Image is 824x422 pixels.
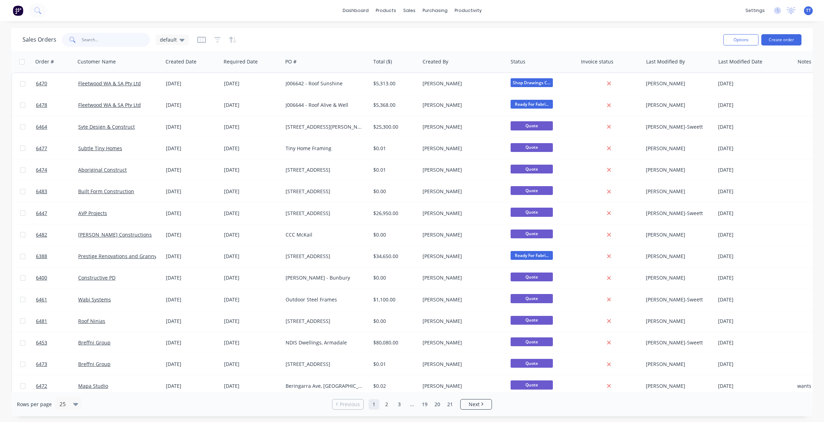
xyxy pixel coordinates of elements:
[78,339,111,346] a: Breffni Group
[36,203,78,224] a: 6447
[35,58,54,65] div: Order #
[286,123,364,130] div: [STREET_ADDRESS][PERSON_NAME]
[423,80,501,87] div: [PERSON_NAME]
[166,361,218,368] div: [DATE]
[224,231,280,238] div: [DATE]
[511,359,553,368] span: Quote
[646,231,709,238] div: [PERSON_NAME]
[423,318,501,325] div: [PERSON_NAME]
[419,399,430,410] a: Page 19
[373,102,414,109] div: $5,368.00
[511,380,553,389] span: Quote
[78,274,116,281] a: Constructive PD
[373,80,414,87] div: $5,313.00
[718,102,792,109] div: [DATE]
[340,401,360,408] span: Previous
[511,273,553,281] span: Quote
[718,188,792,195] div: [DATE]
[36,123,47,130] span: 6464
[36,231,47,238] span: 6482
[646,166,709,173] div: [PERSON_NAME]
[224,58,258,65] div: Required Date
[646,123,709,130] div: [PERSON_NAME]-Sweett
[511,58,525,65] div: Status
[286,188,364,195] div: [STREET_ADDRESS]
[718,274,792,281] div: [DATE]
[36,116,78,137] a: 6464
[423,188,501,195] div: [PERSON_NAME]
[511,121,553,130] span: Quote
[723,34,759,45] button: Options
[646,339,709,346] div: [PERSON_NAME]-Sweett
[373,274,414,281] div: $0.00
[646,188,709,195] div: [PERSON_NAME]
[36,361,47,368] span: 6473
[286,339,364,346] div: NDIS Dwellings, Armadale
[224,318,280,325] div: [DATE]
[423,166,501,173] div: [PERSON_NAME]
[511,186,553,195] span: Quote
[373,210,414,217] div: $26,950.00
[78,318,105,324] a: Roof Ninjas
[36,318,47,325] span: 6481
[718,80,792,87] div: [DATE]
[646,253,709,260] div: [PERSON_NAME]
[224,383,280,390] div: [DATE]
[646,145,709,152] div: [PERSON_NAME]
[373,123,414,130] div: $25,300.00
[224,274,280,281] div: [DATE]
[36,267,78,288] a: 6400
[36,296,47,303] span: 6461
[646,274,709,281] div: [PERSON_NAME]
[78,123,135,130] a: Syte Design & Construct
[36,354,78,375] a: 6473
[166,188,218,195] div: [DATE]
[373,145,414,152] div: $0.01
[423,210,501,217] div: [PERSON_NAME]
[423,361,501,368] div: [PERSON_NAME]
[423,253,501,260] div: [PERSON_NAME]
[332,401,363,408] a: Previous page
[78,102,141,108] a: Fleetwood WA & SA Pty Ltd
[224,145,280,152] div: [DATE]
[78,80,141,87] a: Fleetwood WA & SA Pty Ltd
[423,296,501,303] div: [PERSON_NAME]
[286,296,364,303] div: Outdoor Steel Frames
[36,80,47,87] span: 6470
[166,123,218,130] div: [DATE]
[718,210,792,217] div: [DATE]
[445,399,455,410] a: Page 21
[78,210,107,216] a: AVP Projects
[806,7,811,14] span: TT
[78,166,127,173] a: Aboriginal Construct
[373,383,414,390] div: $0.02
[13,5,23,16] img: Factory
[511,208,553,216] span: Quote
[36,339,47,346] span: 6453
[419,5,451,16] div: purchasing
[160,36,177,43] span: default
[718,253,792,260] div: [DATE]
[423,58,448,65] div: Created By
[646,361,709,368] div: [PERSON_NAME]
[581,58,613,65] div: Invoice status
[511,143,553,152] span: Quote
[78,145,122,152] a: Subtle Tiny Homes
[798,58,811,65] div: Notes
[511,230,553,238] span: Quote
[286,231,364,238] div: CCC McKail
[646,58,685,65] div: Last Modified By
[718,58,762,65] div: Last Modified Date
[461,401,492,408] a: Next page
[400,5,419,16] div: sales
[224,123,280,130] div: [DATE]
[373,339,414,346] div: $80,080.00
[423,274,501,281] div: [PERSON_NAME]
[36,188,47,195] span: 6483
[432,399,443,410] a: Page 20
[286,318,364,325] div: [STREET_ADDRESS]
[469,401,480,408] span: Next
[718,231,792,238] div: [DATE]
[718,339,792,346] div: [DATE]
[77,58,116,65] div: Customer Name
